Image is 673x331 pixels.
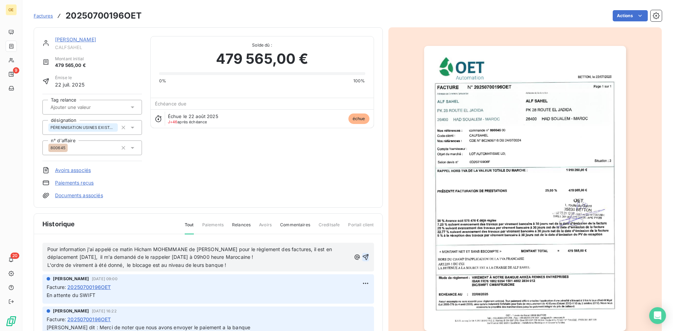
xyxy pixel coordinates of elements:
span: [PERSON_NAME] dit : Merci de noter que nous avons envoyer le paiement a la banque [47,324,250,330]
a: Avoirs associés [55,167,91,174]
img: invoice_thumbnail [424,46,626,331]
span: Émise le [55,75,84,81]
span: [PERSON_NAME] [53,308,89,314]
span: [DATE] 16:22 [92,309,117,313]
a: Factures [34,12,53,19]
span: Creditsafe [319,222,340,234]
span: Solde dû : [159,42,365,48]
img: Logo LeanPay [6,316,17,327]
span: 0% [159,78,166,84]
a: Paiements reçus [55,179,94,186]
span: [PERSON_NAME] [53,276,89,282]
span: CALFSAHEL [55,44,142,50]
span: après échéance [168,120,207,124]
span: Tout [185,222,194,234]
span: 479 565,00 € [55,62,86,69]
span: 479 565,00 € [216,48,308,69]
span: L'ordre de virement à été donné, le blocage est au niveau de leurs banque ! [47,262,226,268]
span: Échue le 22 août 2025 [168,113,218,119]
a: [PERSON_NAME] [55,36,96,42]
span: Historique [42,219,75,229]
span: 22 juil. 2025 [55,81,84,88]
span: 20250700196OET [67,316,111,323]
span: PÉRENNISATION USINES EXISTANTES [50,125,116,130]
span: [DATE] 09:00 [92,277,117,281]
span: Portail client [348,222,374,234]
a: Documents associés [55,192,103,199]
span: Échéance due [155,101,187,106]
span: 100% [353,78,365,84]
span: échue [348,113,369,124]
span: Relances [232,222,251,234]
span: Pour information j'ai appelé ce matin Hicham MOHEMMANE de [PERSON_NAME] pour le règlement des fac... [47,246,333,260]
h3: 20250700196OET [66,9,142,22]
span: Facture : [47,283,66,291]
button: Actions [613,10,648,21]
span: Facture : [47,316,66,323]
span: 20 [11,253,19,259]
span: 20250700196OET [67,283,111,291]
div: OE [6,4,17,15]
span: Factures [34,13,53,19]
span: Avoirs [259,222,272,234]
input: Ajouter une valeur [50,104,120,110]
span: 9 [13,67,19,74]
span: Commentaires [280,222,310,234]
span: Montant initial [55,56,86,62]
div: Open Intercom Messenger [649,307,666,324]
span: Paiements [202,222,224,234]
span: 800645 [50,146,66,150]
span: En attente du SWIFT [47,292,95,298]
span: J+46 [168,119,178,124]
